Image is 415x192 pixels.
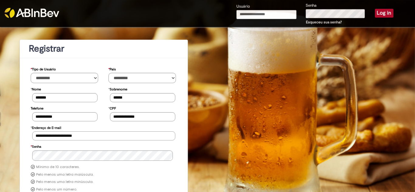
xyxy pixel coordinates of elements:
label: Sobrenome [108,84,127,93]
label: País [108,64,116,73]
label: Pelo menos uma letra minúscula. [36,180,93,184]
label: Pelo menos uma letra maiúscula. [36,172,94,177]
label: Senha [31,142,41,150]
label: Usuário [236,4,250,9]
label: CPF [108,103,116,112]
label: Pelo menos um número. [36,187,77,192]
label: Mínimo de 10 caracteres. [36,165,80,170]
button: Log in [375,9,393,17]
label: Endereço de E-mail [31,123,61,132]
label: Nome [31,84,41,93]
label: Tipo de Usuário [31,64,56,73]
label: Telefone [31,103,43,112]
h1: Registrar [29,44,179,54]
img: ABInbev-white.png [5,8,59,18]
a: Esqueceu sua senha? [306,20,342,25]
label: Senha [306,3,317,8]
